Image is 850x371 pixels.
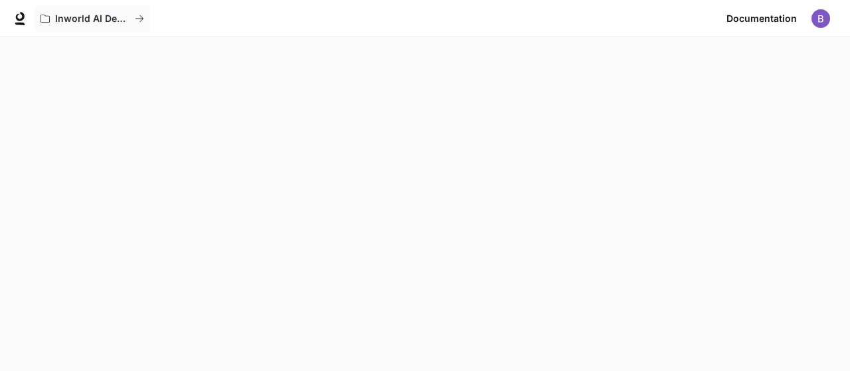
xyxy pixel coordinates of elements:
span: Documentation [726,11,797,27]
button: User avatar [807,5,834,32]
img: User avatar [811,9,830,28]
p: Inworld AI Demos [55,13,129,25]
button: All workspaces [35,5,150,32]
a: Documentation [721,5,802,32]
